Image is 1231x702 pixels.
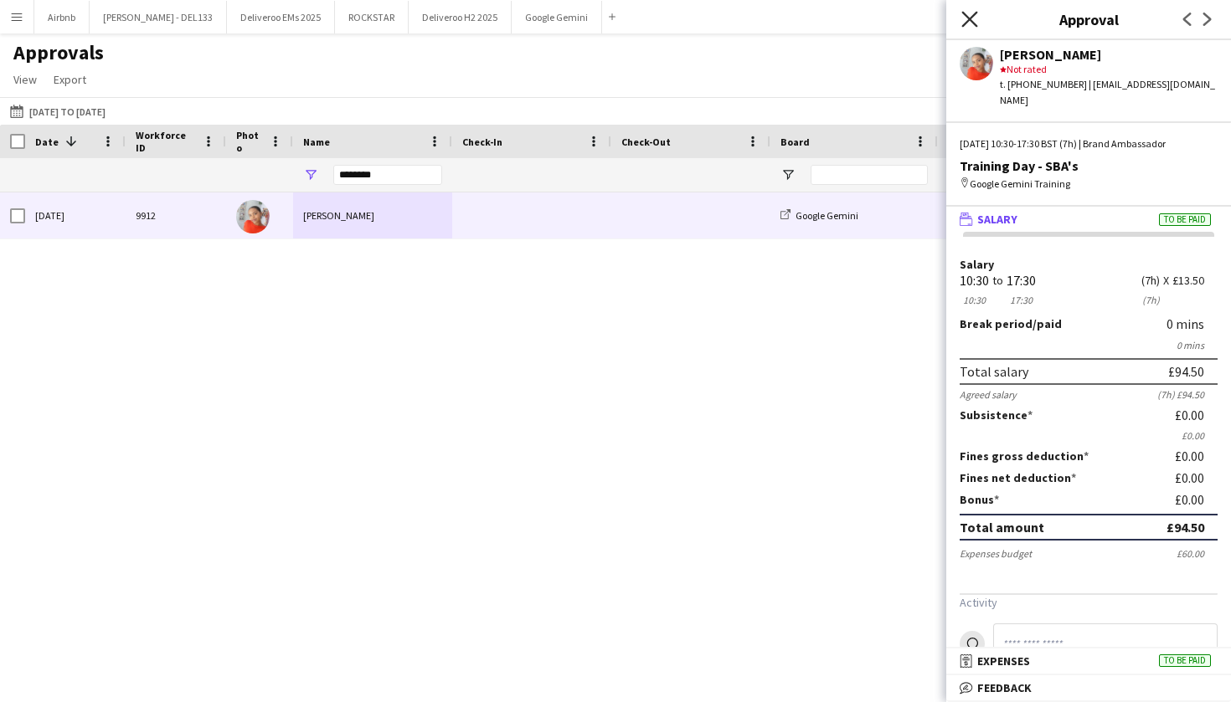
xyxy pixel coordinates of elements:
[1141,294,1160,306] div: 7h
[54,72,86,87] span: Export
[47,69,93,90] a: Export
[960,316,1033,331] span: Break period
[293,192,452,238] div: [PERSON_NAME]
[946,8,1231,30] h3: Approval
[960,339,1218,351] div: 0 mins
[1175,470,1218,485] div: £0.00
[512,1,602,33] button: Google Gemini
[960,294,989,306] div: 10:30
[1177,547,1218,560] div: £60.00
[227,1,335,33] button: Deliveroo EMs 2025
[13,72,37,87] span: View
[946,207,1231,232] mat-expansion-panel-header: SalaryTo be paid
[1167,519,1204,535] div: £94.50
[960,470,1076,485] label: Fines net deduction
[960,407,1033,423] label: Subsistence
[796,209,858,222] span: Google Gemini
[811,165,928,185] input: Board Filter Input
[960,492,999,507] label: Bonus
[1175,407,1218,423] div: £0.00
[303,136,330,148] span: Name
[960,259,1218,271] label: Salary
[780,167,796,182] button: Open Filter Menu
[1175,448,1218,464] div: £0.00
[1007,294,1036,306] div: 17:30
[136,129,196,154] span: Workforce ID
[960,388,1017,401] div: Agreed salary
[960,316,1062,331] label: /paid
[409,1,512,33] button: Deliveroo H2 2025
[333,165,442,185] input: Name Filter Input
[1159,213,1211,226] span: To be paid
[960,363,1028,380] div: Total salary
[946,675,1231,700] mat-expansion-panel-header: Feedback
[236,200,270,233] img: Gabrielle Atkinson
[462,136,502,148] span: Check-In
[977,212,1017,227] span: Salary
[992,274,1003,287] div: to
[960,274,989,287] div: 10:30
[90,1,227,33] button: [PERSON_NAME] - DEL133
[977,653,1030,669] span: Expenses
[236,129,263,154] span: Photo
[1141,274,1160,287] div: 7h
[126,192,226,238] div: 9912
[960,429,1218,442] div: £0.00
[25,192,126,238] div: [DATE]
[303,167,318,182] button: Open Filter Menu
[1175,492,1218,507] div: £0.00
[780,136,810,148] span: Board
[34,1,90,33] button: Airbnb
[335,1,409,33] button: ROCKSTAR
[1157,388,1218,401] div: (7h) £94.50
[960,519,1044,535] div: Total amount
[1159,654,1211,667] span: To be paid
[960,547,1032,560] div: Expenses budget
[960,177,1218,192] div: Google Gemini Training
[960,448,1089,464] label: Fines gross deduction
[1168,363,1204,380] div: £94.50
[1000,77,1218,107] div: t. [PHONE_NUMBER] | [EMAIL_ADDRESS][DOMAIN_NAME]
[780,209,858,222] a: Google Gemini
[1000,62,1218,77] div: Not rated
[1007,274,1036,287] div: 17:30
[960,158,1218,173] div: Training Day - SBA's
[977,680,1032,695] span: Feedback
[7,69,44,90] a: View
[621,136,671,148] span: Check-Out
[7,101,109,121] button: [DATE] to [DATE]
[960,136,1218,151] div: [DATE] 10:30-17:30 BST (7h) | Brand Ambassador
[1163,274,1169,287] div: X
[946,648,1231,674] mat-expansion-panel-header: ExpensesTo be paid
[1000,47,1218,62] div: [PERSON_NAME]
[960,595,1218,610] h3: Activity
[1172,274,1218,287] div: £13.50
[1167,316,1218,331] div: 0 mins
[35,136,59,148] span: Date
